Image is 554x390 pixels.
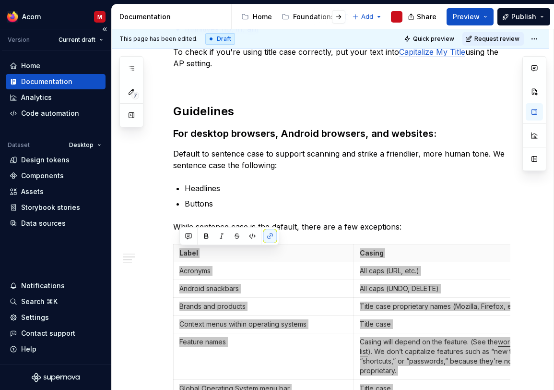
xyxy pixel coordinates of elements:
[21,171,64,181] div: Components
[360,266,528,276] p: All caps (URL, etc.)
[173,46,510,69] p: To check if you're using title case correctly, put your text into using the AP setting.
[6,310,106,325] a: Settings
[474,35,519,43] span: Request review
[97,13,102,21] div: M
[32,373,80,382] svg: Supernova Logo
[360,337,528,376] p: Casing will depend on the feature. (See the ). We don’t capitalize features such as “new tab,” “s...
[22,12,41,22] div: Acorn
[119,35,198,43] span: This page has been edited.
[253,12,272,22] div: Home
[21,109,79,118] div: Code automation
[54,33,107,47] button: Current draft
[401,32,459,46] button: Quick preview
[205,33,235,45] div: Draft
[179,248,348,258] p: Label
[360,284,528,293] p: All caps (UNDO, DELETE)
[21,281,65,291] div: Notifications
[21,93,52,102] div: Analytics
[6,184,106,199] a: Assets
[173,221,510,232] p: While sentence case is the default, there are a few exceptions:
[173,127,510,140] h3: For desktop browsers, Android browsers, and websites:
[360,248,528,258] p: Casing
[349,10,385,24] button: Add
[21,313,49,322] div: Settings
[173,104,510,119] h2: Guidelines
[6,168,106,183] a: Components
[21,77,72,86] div: Documentation
[453,12,480,22] span: Preview
[497,8,550,25] button: Publish
[6,326,106,341] button: Contact support
[6,216,106,231] a: Data sources
[21,219,66,228] div: Data sources
[179,284,348,293] p: Android snackbars
[179,319,348,329] p: Context menus within operating systems
[21,187,44,196] div: Assets
[98,23,111,36] button: Collapse sidebar
[237,7,347,26] div: Page tree
[403,8,443,25] button: Share
[179,337,348,347] p: Feature names
[462,32,524,46] button: Request review
[21,344,36,354] div: Help
[278,9,339,24] a: Foundations
[6,294,106,309] button: Search ⌘K
[173,148,510,171] p: Default to sentence case to support scanning and strike a friendlier, more human tone. We sentenc...
[6,200,106,215] a: Storybook stories
[447,8,494,25] button: Preview
[21,329,75,338] div: Contact support
[237,9,276,24] a: Home
[6,152,106,168] a: Design tokens
[7,11,18,23] img: 894890ef-b4b9-4142-abf4-a08b65caed53.png
[360,302,528,311] p: Title case proprietary names (Mozilla, Firefox, etc.)
[413,35,454,43] span: Quick preview
[131,92,139,99] span: 7
[21,155,70,165] div: Design tokens
[8,36,30,44] div: Version
[6,278,106,293] button: Notifications
[6,106,106,121] a: Code automation
[59,36,95,44] span: Current draft
[2,6,109,27] button: AcornM
[65,138,106,152] button: Desktop
[511,12,536,22] span: Publish
[179,302,348,311] p: Brands and products
[179,266,348,276] p: Acronyms
[69,141,94,149] span: Desktop
[6,341,106,357] button: Help
[293,12,335,22] div: Foundations
[185,183,510,194] p: Headlines
[119,12,227,22] div: Documentation
[8,141,30,149] div: Dataset
[21,203,80,212] div: Storybook stories
[6,74,106,89] a: Documentation
[361,13,373,21] span: Add
[360,319,528,329] p: Title case
[185,198,510,209] p: Buttons
[399,47,465,57] a: Capitalize My Title
[21,61,40,71] div: Home
[6,90,106,105] a: Analytics
[417,12,436,22] span: Share
[6,58,106,73] a: Home
[21,297,58,306] div: Search ⌘K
